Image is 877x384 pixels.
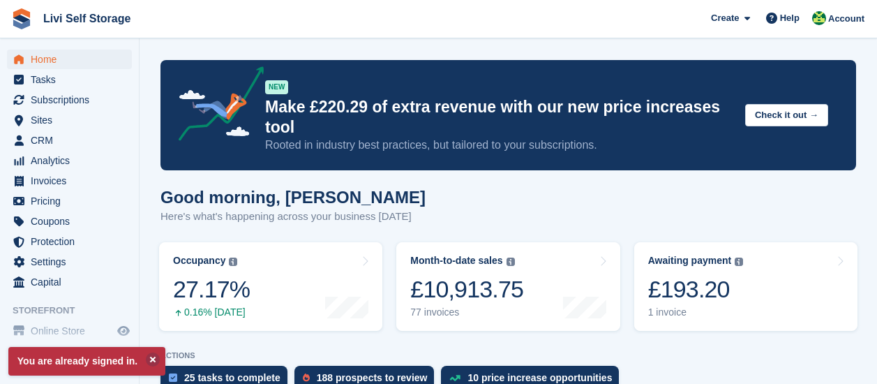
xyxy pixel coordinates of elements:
[265,138,734,153] p: Rooted in industry best practices, but tailored to your subscriptions.
[317,372,428,383] div: 188 prospects to review
[159,242,382,331] a: Occupancy 27.17% 0.16% [DATE]
[167,66,264,146] img: price-adjustments-announcement-icon-8257ccfd72463d97f412b2fc003d46551f7dbcb40ab6d574587a9cd5c0d94...
[31,212,114,231] span: Coupons
[31,232,114,251] span: Protection
[7,131,132,150] a: menu
[507,258,515,266] img: icon-info-grey-7440780725fd019a000dd9b08b2336e03edf1995a4989e88bcd33f0948082b44.svg
[410,255,502,267] div: Month-to-date sales
[7,171,132,191] a: menu
[173,255,225,267] div: Occupancy
[745,104,828,127] button: Check it out →
[160,351,856,360] p: ACTIONS
[265,97,734,138] p: Make £220.29 of extra revenue with our new price increases tool
[265,80,288,94] div: NEW
[31,131,114,150] span: CRM
[31,191,114,211] span: Pricing
[169,374,177,382] img: task-75834270c22a3079a89374b754ae025e5fb1db73e45f91037f5363f120a921f8.svg
[812,11,826,25] img: Alex Handyside
[31,252,114,272] span: Settings
[711,11,739,25] span: Create
[7,252,132,272] a: menu
[467,372,612,383] div: 10 price increase opportunities
[780,11,800,25] span: Help
[173,275,250,304] div: 27.17%
[828,12,864,26] span: Account
[7,321,132,341] a: menu
[410,307,523,318] div: 77 invoices
[31,151,114,170] span: Analytics
[7,90,132,110] a: menu
[229,258,237,266] img: icon-info-grey-7440780725fd019a000dd9b08b2336e03edf1995a4989e88bcd33f0948082b44.svg
[31,171,114,191] span: Invoices
[13,304,139,318] span: Storefront
[160,209,426,225] p: Here's what's happening across your business [DATE]
[184,372,280,383] div: 25 tasks to complete
[7,272,132,292] a: menu
[31,70,114,89] span: Tasks
[31,321,114,341] span: Online Store
[303,374,310,382] img: prospect-51fa495bee0391a8d652442698ab0144808aea92771e9ea1ae160a38d050c398.svg
[410,275,523,304] div: £10,913.75
[396,242,620,331] a: Month-to-date sales £10,913.75 77 invoices
[634,242,857,331] a: Awaiting payment £193.20 1 invoice
[648,275,744,304] div: £193.20
[7,110,132,130] a: menu
[7,50,132,69] a: menu
[115,323,132,339] a: Preview store
[8,347,165,376] p: You are already signed in.
[7,191,132,211] a: menu
[648,307,744,318] div: 1 invoice
[7,70,132,89] a: menu
[7,151,132,170] a: menu
[449,375,460,381] img: price_increase_opportunities-93ffe204e8149a01c8c9dc8f82e8f89637d9d84a8eef4429ea346261dce0b2c0.svg
[31,50,114,69] span: Home
[648,255,732,267] div: Awaiting payment
[7,232,132,251] a: menu
[735,258,743,266] img: icon-info-grey-7440780725fd019a000dd9b08b2336e03edf1995a4989e88bcd33f0948082b44.svg
[31,110,114,130] span: Sites
[11,8,32,29] img: stora-icon-8386f47178a22dfd0bd8f6a31ec36ba5ce8667c1dd55bd0f319d3a0aa187defe.svg
[160,188,426,207] h1: Good morning, [PERSON_NAME]
[31,272,114,292] span: Capital
[7,212,132,231] a: menu
[31,90,114,110] span: Subscriptions
[38,7,136,30] a: Livi Self Storage
[173,307,250,318] div: 0.16% [DATE]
